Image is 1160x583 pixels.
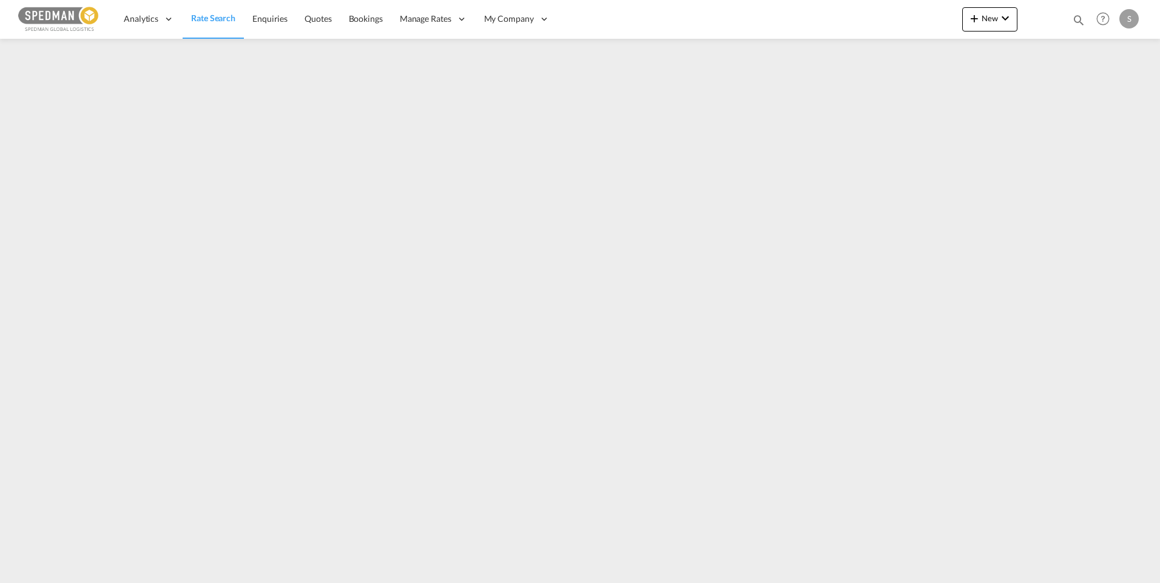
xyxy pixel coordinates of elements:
[1072,13,1085,32] div: icon-magnify
[1093,8,1119,30] div: Help
[1093,8,1113,29] span: Help
[18,5,100,33] img: c12ca350ff1b11efb6b291369744d907.png
[967,11,982,25] md-icon: icon-plus 400-fg
[998,11,1013,25] md-icon: icon-chevron-down
[962,7,1017,32] button: icon-plus 400-fgNewicon-chevron-down
[1119,9,1139,28] div: S
[349,13,383,24] span: Bookings
[191,13,235,23] span: Rate Search
[967,13,1013,23] span: New
[1072,13,1085,27] md-icon: icon-magnify
[400,13,451,25] span: Manage Rates
[484,13,534,25] span: My Company
[305,13,331,24] span: Quotes
[124,13,158,25] span: Analytics
[252,13,288,24] span: Enquiries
